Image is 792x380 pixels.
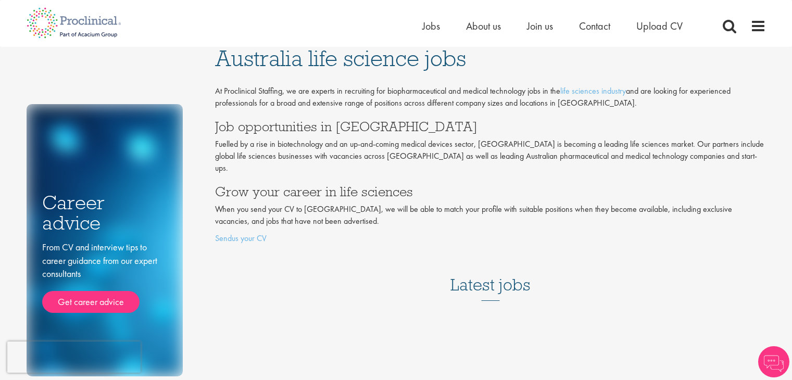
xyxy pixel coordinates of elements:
iframe: reCAPTCHA [7,341,141,373]
a: Sendus your CV [215,233,267,244]
span: Australia life science jobs [215,44,466,72]
img: Chatbot [758,346,789,377]
a: About us [466,19,501,33]
p: At Proclinical Staffing, we are experts in recruiting for biopharmaceutical and medical technolog... [215,85,766,109]
a: Join us [527,19,553,33]
p: Fuelled by a rise in biotechnology and an up-and-coming medical devices sector, [GEOGRAPHIC_DATA]... [215,138,766,174]
a: Get career advice [42,291,140,313]
h3: Latest jobs [450,250,531,301]
a: Upload CV [636,19,683,33]
a: life sciences industry [560,85,626,96]
a: Jobs [422,19,440,33]
p: When you send your CV to [GEOGRAPHIC_DATA], we will be able to match your profile with suitable p... [215,204,766,227]
h3: Grow your career in life sciences [215,185,766,198]
div: From CV and interview tips to career guidance from our expert consultants [42,240,167,313]
a: Contact [579,19,610,33]
h3: Job opportunities in [GEOGRAPHIC_DATA] [215,120,766,133]
h3: Career advice [42,193,167,233]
